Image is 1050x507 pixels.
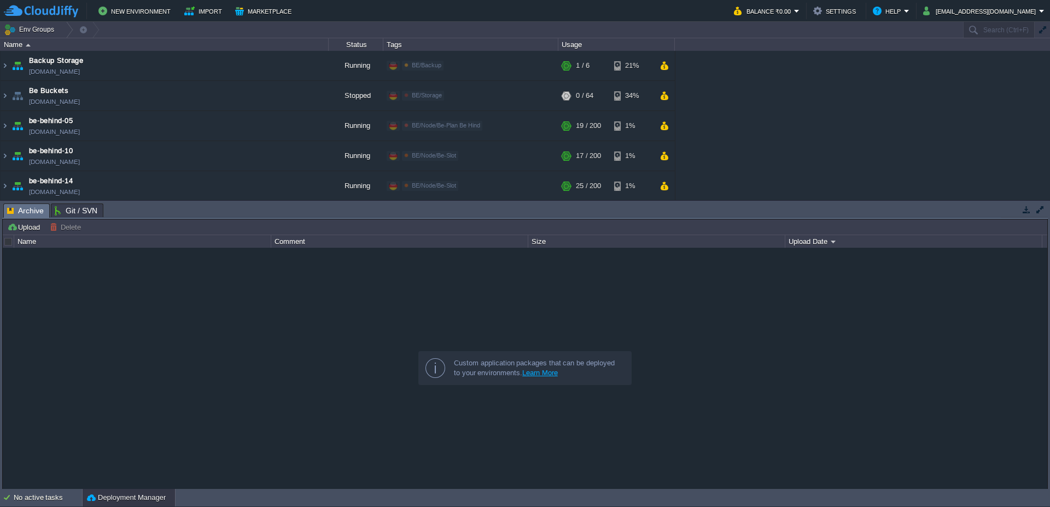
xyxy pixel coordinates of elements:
a: [DOMAIN_NAME] [29,126,80,137]
div: 0 / 64 [576,81,593,110]
img: AMDAwAAAACH5BAEAAAAALAAAAAABAAEAAAICRAEAOw== [26,44,31,46]
div: Running [329,141,383,171]
img: AMDAwAAAACH5BAEAAAAALAAAAAABAAEAAAICRAEAOw== [10,111,25,141]
div: Size [529,235,785,248]
button: Help [873,4,904,18]
button: Deployment Manager [87,492,166,503]
div: 1% [614,171,650,201]
button: Marketplace [235,4,295,18]
a: [DOMAIN_NAME] [29,156,80,167]
a: Learn More [522,369,558,377]
button: Delete [50,222,84,232]
div: Status [329,38,383,51]
a: Be Buckets [29,85,68,96]
div: Running [329,111,383,141]
div: 17 / 200 [576,141,601,171]
div: 34% [614,81,650,110]
a: [DOMAIN_NAME] [29,96,80,107]
a: be-behind-14 [29,176,73,187]
img: AMDAwAAAACH5BAEAAAAALAAAAAABAAEAAAICRAEAOw== [10,141,25,171]
img: AMDAwAAAACH5BAEAAAAALAAAAAABAAEAAAICRAEAOw== [1,51,9,80]
div: 1% [614,141,650,171]
button: Import [184,4,225,18]
div: Stopped [329,81,383,110]
span: BE/Node/Be-Slot [412,182,456,189]
button: [EMAIL_ADDRESS][DOMAIN_NAME] [923,4,1039,18]
div: 19 / 200 [576,111,601,141]
div: Comment [272,235,528,248]
div: Tags [384,38,558,51]
div: Custom application packages that can be deployed to your environments. [454,358,622,378]
img: AMDAwAAAACH5BAEAAAAALAAAAAABAAEAAAICRAEAOw== [10,171,25,201]
span: [DOMAIN_NAME] [29,66,80,77]
a: be-behind-10 [29,145,73,156]
div: 1 / 6 [576,51,590,80]
div: Upload Date [786,235,1042,248]
img: AMDAwAAAACH5BAEAAAAALAAAAAABAAEAAAICRAEAOw== [1,171,9,201]
span: BE/Node/Be-Plan Be Hind [412,122,480,129]
div: 1% [614,111,650,141]
button: Env Groups [4,22,58,37]
span: Archive [7,204,44,218]
a: Backup Storage [29,55,83,66]
div: Name [15,235,271,248]
span: BE/Node/Be-Slot [412,152,456,159]
button: Balance ₹0.00 [734,4,794,18]
div: Name [1,38,328,51]
button: Settings [813,4,859,18]
button: New Environment [98,4,174,18]
img: AMDAwAAAACH5BAEAAAAALAAAAAABAAEAAAICRAEAOw== [1,81,9,110]
div: 21% [614,51,650,80]
img: AMDAwAAAACH5BAEAAAAALAAAAAABAAEAAAICRAEAOw== [1,111,9,141]
a: be-behind-05 [29,115,73,126]
button: Upload [7,222,43,232]
img: AMDAwAAAACH5BAEAAAAALAAAAAABAAEAAAICRAEAOw== [10,81,25,110]
div: Running [329,51,383,80]
div: Running [329,171,383,201]
span: BE/Storage [412,92,442,98]
div: No active tasks [14,489,82,506]
img: AMDAwAAAACH5BAEAAAAALAAAAAABAAEAAAICRAEAOw== [10,51,25,80]
img: CloudJiffy [4,4,78,18]
div: 25 / 200 [576,171,601,201]
span: Git / SVN [55,204,97,217]
span: BE/Backup [412,62,441,68]
a: [DOMAIN_NAME] [29,187,80,197]
iframe: chat widget [1004,463,1039,496]
div: Usage [559,38,674,51]
img: AMDAwAAAACH5BAEAAAAALAAAAAABAAEAAAICRAEAOw== [1,141,9,171]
